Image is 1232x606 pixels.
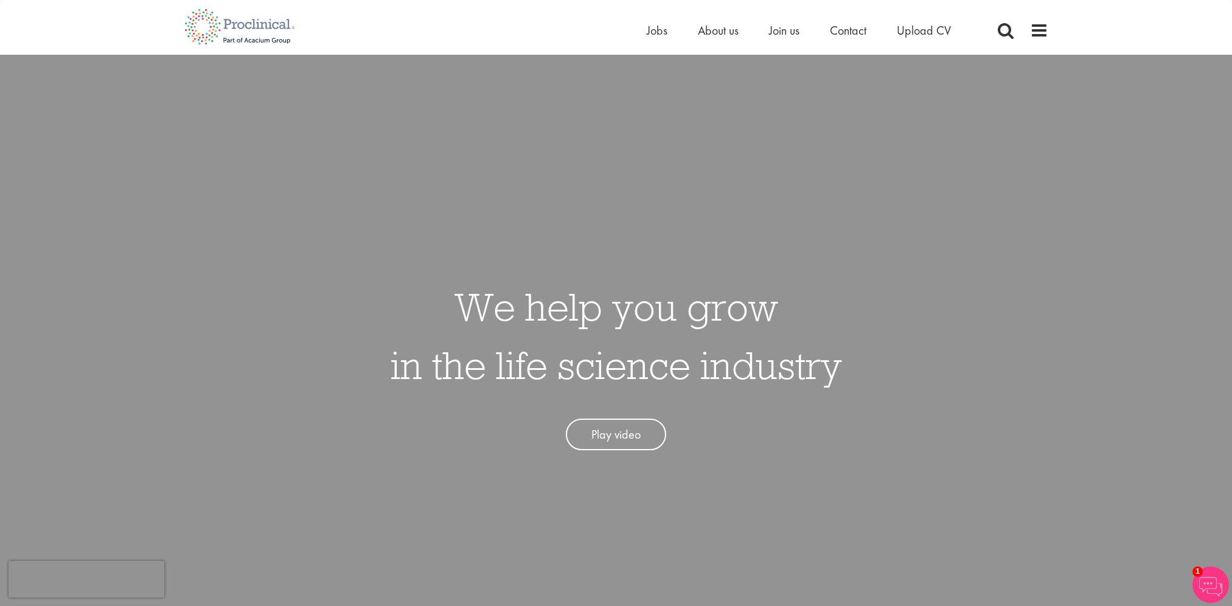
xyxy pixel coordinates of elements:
[1192,566,1203,577] span: 1
[897,23,951,38] a: Upload CV
[769,23,799,38] a: Join us
[391,277,842,394] h1: We help you grow in the life science industry
[830,23,866,38] a: Contact
[698,23,739,38] a: About us
[1192,566,1229,603] img: Chatbot
[566,419,666,451] a: Play video
[647,23,667,38] a: Jobs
